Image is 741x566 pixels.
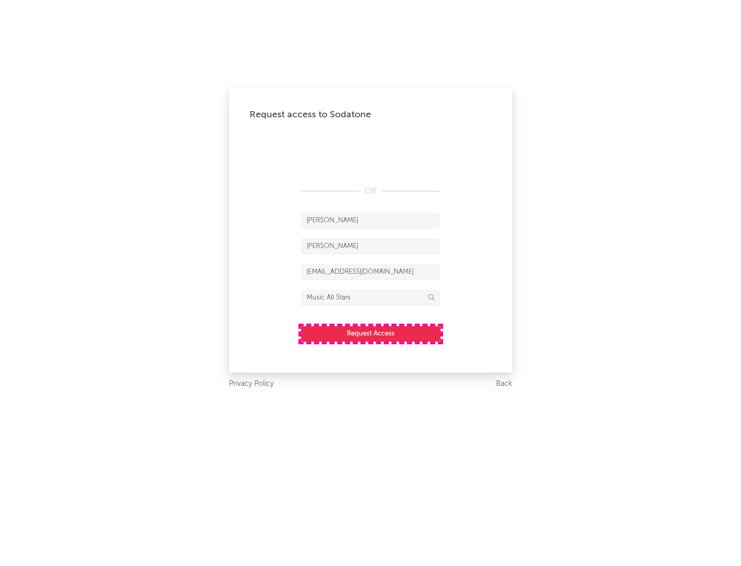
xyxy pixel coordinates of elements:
a: Back [496,378,512,391]
div: Request access to Sodatone [250,109,491,121]
input: Last Name [301,239,440,254]
a: Privacy Policy [229,378,274,391]
input: First Name [301,213,440,228]
input: Email [301,264,440,280]
button: Request Access [301,326,440,342]
input: Division [301,290,440,306]
div: OR [301,185,440,198]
